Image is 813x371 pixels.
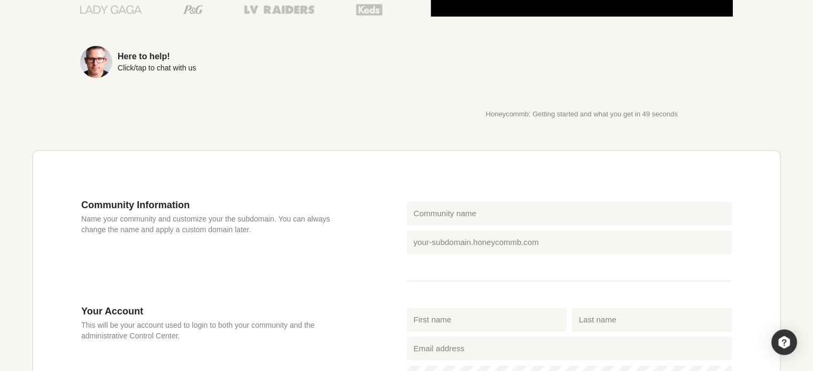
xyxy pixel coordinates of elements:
[81,305,343,317] h3: Your Account
[183,5,203,14] img: Procter & Gamble
[431,110,733,118] p: Honeycommb: Getting started and what you get in 49 seconds
[407,231,732,254] input: your-subdomain.honeycommb.com
[771,329,797,355] div: Open Intercom Messenger
[81,320,343,341] p: This will be your account used to login to both your community and the administrative Control Cen...
[81,199,343,211] h3: Community Information
[407,308,567,331] input: First name
[80,2,142,18] img: Lady Gaga
[81,214,343,235] p: Name your community and customize your the subdomain. You can always change the name and apply a ...
[407,337,732,360] input: Email address
[356,3,383,17] img: Keds
[572,308,732,331] input: Last name
[407,202,732,225] input: Community name
[244,5,314,14] img: Las Vegas Raiders
[80,46,112,78] img: Sean
[80,46,383,78] a: Here to help!Click/tap to chat with us
[118,52,196,61] div: Here to help!
[118,64,196,72] div: Click/tap to chat with us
